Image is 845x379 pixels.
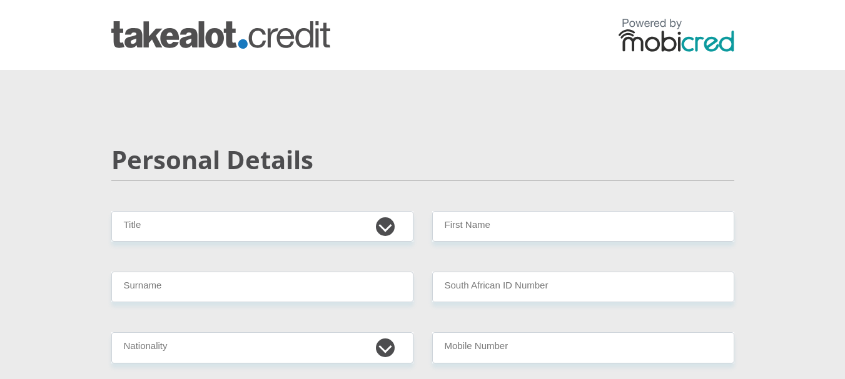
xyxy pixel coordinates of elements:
input: Surname [111,272,413,302]
input: First Name [432,211,734,242]
img: powered by mobicred logo [619,18,734,52]
input: Contact Number [432,332,734,363]
input: ID Number [432,272,734,302]
img: takealot_credit logo [111,21,330,49]
h2: Personal Details [111,145,734,175]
